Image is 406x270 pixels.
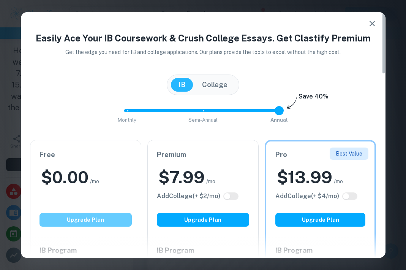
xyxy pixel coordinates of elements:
[336,149,362,158] p: Best Value
[287,97,297,110] img: subscription-arrow.svg
[334,177,343,186] span: /mo
[188,117,218,123] span: Semi-Annual
[299,92,329,105] h6: Save 40%
[157,149,249,160] h6: Premium
[39,213,132,227] button: Upgrade Plan
[41,166,88,189] h2: $ 0.00
[39,149,132,160] h6: Free
[118,117,136,123] span: Monthly
[275,213,365,227] button: Upgrade Plan
[157,192,220,201] h6: Click to see all the additional College features.
[277,166,332,189] h2: $ 13.99
[275,192,339,201] h6: Click to see all the additional College features.
[90,177,99,186] span: /mo
[206,177,215,186] span: /mo
[65,48,342,56] p: Get the edge you need for IB and college applications. Our plans provide the tools to excel witho...
[157,213,249,227] button: Upgrade Plan
[171,78,193,92] button: IB
[275,149,365,160] h6: Pro
[270,117,288,123] span: Annual
[30,31,376,45] h4: Easily Ace Your IB Coursework & Crush College Essays. Get Clastify Premium
[158,166,205,189] h2: $ 7.99
[194,78,235,92] button: College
